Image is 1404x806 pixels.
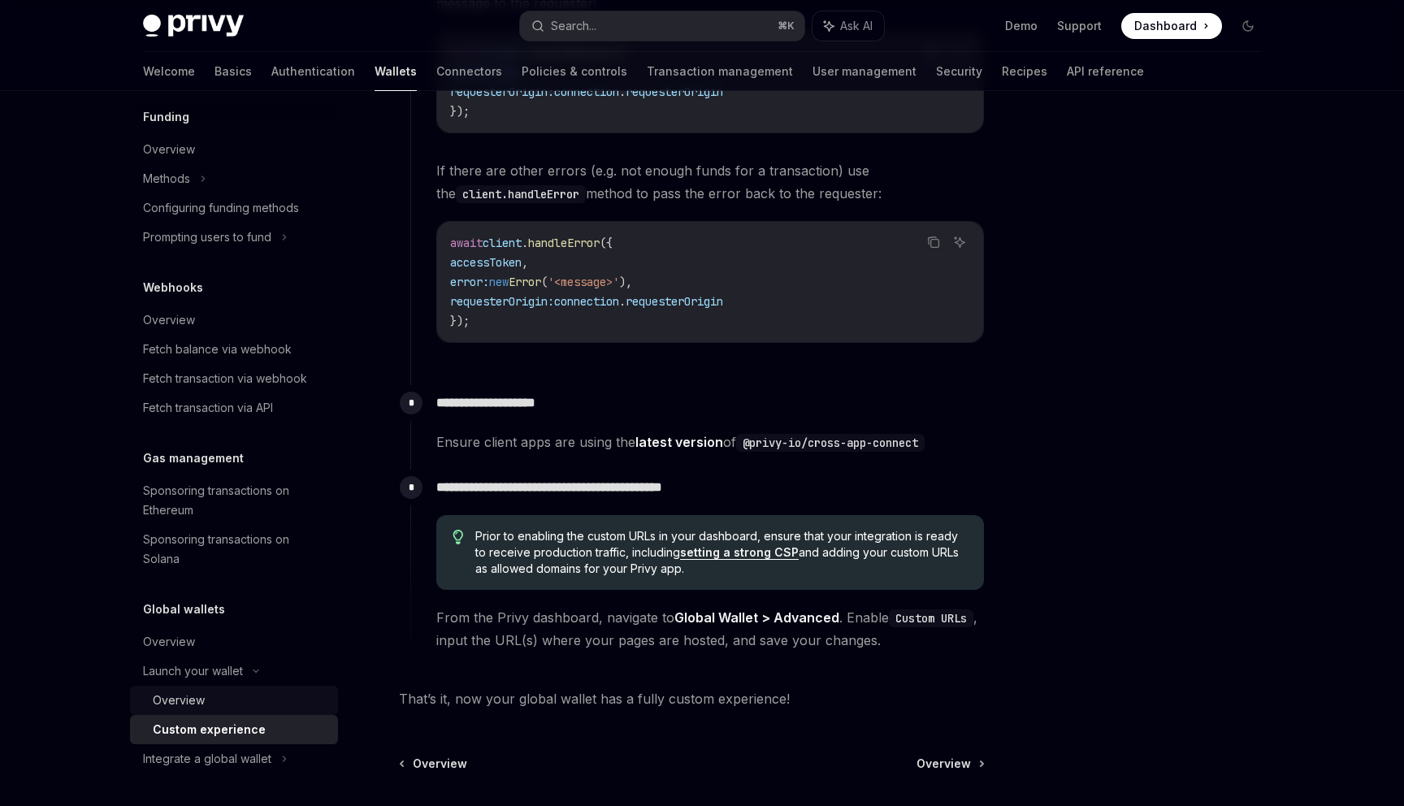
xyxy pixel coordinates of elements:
[736,434,925,452] code: @privy-io/cross-app-connect
[130,476,338,525] a: Sponsoring transactions on Ethereum
[143,530,328,569] div: Sponsoring transactions on Solana
[130,686,338,715] a: Overview
[143,140,195,159] div: Overview
[399,687,985,710] span: That’s it, now your global wallet has a fully custom experience!
[949,232,970,253] button: Ask AI
[483,236,522,250] span: client
[600,236,613,250] span: ({
[153,691,205,710] div: Overview
[143,600,225,619] h5: Global wallets
[130,393,338,422] a: Fetch transaction via API
[489,275,509,289] span: new
[450,294,554,309] span: requesterOrigin:
[450,314,470,328] span: });
[143,15,244,37] img: dark logo
[680,545,799,560] a: setting a strong CSP
[936,52,982,91] a: Security
[436,159,984,205] span: If there are other errors (e.g. not enough funds for a transaction) use the method to pass the er...
[450,84,554,99] span: requesterOrigin:
[130,715,338,744] a: Custom experience
[1067,52,1144,91] a: API reference
[143,310,195,330] div: Overview
[143,107,189,127] h5: Funding
[475,528,968,577] span: Prior to enabling the custom URLs in your dashboard, ensure that your integration is ready to rec...
[143,52,195,91] a: Welcome
[647,52,793,91] a: Transaction management
[923,232,944,253] button: Copy the contents from the code block
[143,369,307,388] div: Fetch transaction via webhook
[674,609,839,626] strong: Global Wallet > Advanced
[401,756,467,772] a: Overview
[1057,18,1102,34] a: Support
[812,52,916,91] a: User management
[143,340,292,359] div: Fetch balance via webhook
[541,275,548,289] span: (
[1235,13,1261,39] button: Toggle dark mode
[450,255,522,270] span: accessToken
[1005,18,1038,34] a: Demo
[453,530,464,544] svg: Tip
[626,294,723,309] span: requesterOrigin
[528,236,600,250] span: handleError
[626,84,723,99] span: requesterOrigin
[130,193,338,223] a: Configuring funding methods
[619,275,632,289] span: ),
[153,720,266,739] div: Custom experience
[413,756,467,772] span: Overview
[450,104,470,119] span: });
[551,16,596,36] div: Search...
[812,11,884,41] button: Ask AI
[143,481,328,520] div: Sponsoring transactions on Ethereum
[130,525,338,574] a: Sponsoring transactions on Solana
[143,448,244,468] h5: Gas management
[436,52,502,91] a: Connectors
[143,661,243,681] div: Launch your wallet
[143,398,273,418] div: Fetch transaction via API
[375,52,417,91] a: Wallets
[554,84,619,99] span: connection
[130,305,338,335] a: Overview
[143,227,271,247] div: Prompting users to fund
[450,236,483,250] span: await
[916,756,971,772] span: Overview
[522,236,528,250] span: .
[520,11,804,41] button: Search...⌘K
[1121,13,1222,39] a: Dashboard
[916,756,983,772] a: Overview
[635,434,723,451] a: latest version
[130,364,338,393] a: Fetch transaction via webhook
[456,185,586,203] code: client.handleError
[554,294,619,309] span: connection
[143,278,203,297] h5: Webhooks
[619,294,626,309] span: .
[522,255,528,270] span: ,
[143,632,195,652] div: Overview
[143,198,299,218] div: Configuring funding methods
[840,18,873,34] span: Ask AI
[450,275,489,289] span: error:
[436,606,984,652] span: From the Privy dashboard, navigate to . Enable , input the URL(s) where your pages are hosted, an...
[1002,52,1047,91] a: Recipes
[619,84,626,99] span: .
[778,19,795,32] span: ⌘ K
[143,749,271,769] div: Integrate a global wallet
[548,275,619,289] span: '<message>'
[130,627,338,656] a: Overview
[674,609,839,626] a: Global Wallet > Advanced
[509,275,541,289] span: Error
[436,431,984,453] span: Ensure client apps are using the of
[143,169,190,188] div: Methods
[271,52,355,91] a: Authentication
[130,335,338,364] a: Fetch balance via webhook
[889,609,973,627] code: Custom URLs
[130,135,338,164] a: Overview
[1134,18,1197,34] span: Dashboard
[522,52,627,91] a: Policies & controls
[214,52,252,91] a: Basics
